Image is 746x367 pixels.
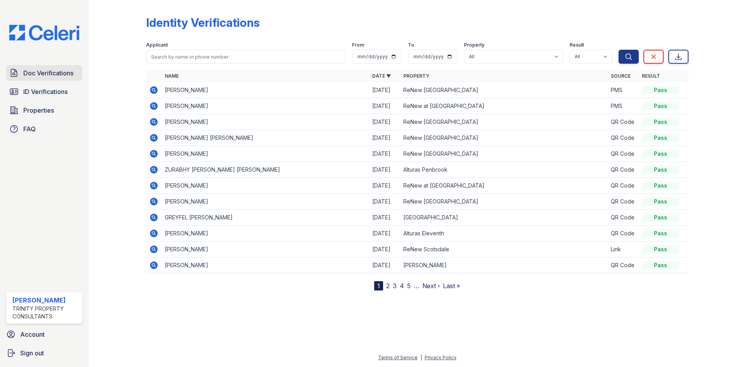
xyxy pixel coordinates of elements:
[608,226,639,242] td: QR Code
[408,42,414,48] label: To
[642,182,679,190] div: Pass
[162,226,369,242] td: [PERSON_NAME]
[403,73,429,79] a: Property
[425,355,457,360] a: Privacy Policy
[369,82,400,98] td: [DATE]
[400,178,608,194] td: ReNew at [GEOGRAPHIC_DATA]
[3,25,85,40] img: CE_Logo_Blue-a8612792a0a2168367f1c8372b55b34899dd931a85d93a1a3d3e32e68fde9ad4.png
[162,130,369,146] td: [PERSON_NAME] [PERSON_NAME]
[400,146,608,162] td: ReNew [GEOGRAPHIC_DATA]
[608,98,639,114] td: PMS
[162,242,369,257] td: [PERSON_NAME]
[369,98,400,114] td: [DATE]
[414,281,419,290] span: …
[352,42,364,48] label: From
[608,210,639,226] td: QR Code
[400,98,608,114] td: ReNew at [GEOGRAPHIC_DATA]
[6,84,82,99] a: ID Verifications
[20,330,45,339] span: Account
[6,121,82,137] a: FAQ
[608,242,639,257] td: Link
[642,150,679,158] div: Pass
[369,194,400,210] td: [DATE]
[642,230,679,237] div: Pass
[400,242,608,257] td: ReNew Scotsdale
[20,348,44,358] span: Sign out
[165,73,179,79] a: Name
[608,130,639,146] td: QR Code
[422,282,440,290] a: Next ›
[369,210,400,226] td: [DATE]
[642,102,679,110] div: Pass
[464,42,485,48] label: Property
[608,162,639,178] td: QR Code
[378,355,418,360] a: Terms of Service
[3,327,85,342] a: Account
[642,166,679,174] div: Pass
[369,226,400,242] td: [DATE]
[443,282,460,290] a: Last »
[146,42,168,48] label: Applicant
[146,16,260,30] div: Identity Verifications
[6,65,82,81] a: Doc Verifications
[162,82,369,98] td: [PERSON_NAME]
[642,86,679,94] div: Pass
[642,198,679,205] div: Pass
[642,73,660,79] a: Result
[407,282,411,290] a: 5
[608,178,639,194] td: QR Code
[162,162,369,178] td: ZURABHY [PERSON_NAME] [PERSON_NAME]
[369,130,400,146] td: [DATE]
[608,257,639,273] td: QR Code
[611,73,631,79] a: Source
[400,114,608,130] td: ReNew [GEOGRAPHIC_DATA]
[23,124,36,134] span: FAQ
[372,73,391,79] a: Date ▼
[12,305,79,320] div: Trinity Property Consultants
[369,114,400,130] td: [DATE]
[642,245,679,253] div: Pass
[642,261,679,269] div: Pass
[146,50,346,64] input: Search by name or phone number
[642,134,679,142] div: Pass
[162,257,369,273] td: [PERSON_NAME]
[369,242,400,257] td: [DATE]
[608,146,639,162] td: QR Code
[642,118,679,126] div: Pass
[162,194,369,210] td: [PERSON_NAME]
[570,42,584,48] label: Result
[400,282,404,290] a: 4
[162,210,369,226] td: GREYFEL [PERSON_NAME]
[608,82,639,98] td: PMS
[369,162,400,178] td: [DATE]
[369,178,400,194] td: [DATE]
[23,68,73,78] span: Doc Verifications
[400,82,608,98] td: ReNew [GEOGRAPHIC_DATA]
[6,103,82,118] a: Properties
[420,355,422,360] div: |
[369,257,400,273] td: [DATE]
[162,114,369,130] td: [PERSON_NAME]
[400,257,608,273] td: [PERSON_NAME]
[400,226,608,242] td: Alturas Eleventh
[400,130,608,146] td: ReNew [GEOGRAPHIC_DATA]
[162,178,369,194] td: [PERSON_NAME]
[23,106,54,115] span: Properties
[162,146,369,162] td: [PERSON_NAME]
[393,282,397,290] a: 3
[12,296,79,305] div: [PERSON_NAME]
[608,194,639,210] td: QR Code
[369,146,400,162] td: [DATE]
[162,98,369,114] td: [PERSON_NAME]
[400,162,608,178] td: Alturas Penbrook
[23,87,68,96] span: ID Verifications
[608,114,639,130] td: QR Code
[400,210,608,226] td: [GEOGRAPHIC_DATA]
[400,194,608,210] td: ReNew [GEOGRAPHIC_DATA]
[386,282,390,290] a: 2
[642,214,679,221] div: Pass
[374,281,383,290] div: 1
[3,345,85,361] a: Sign out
